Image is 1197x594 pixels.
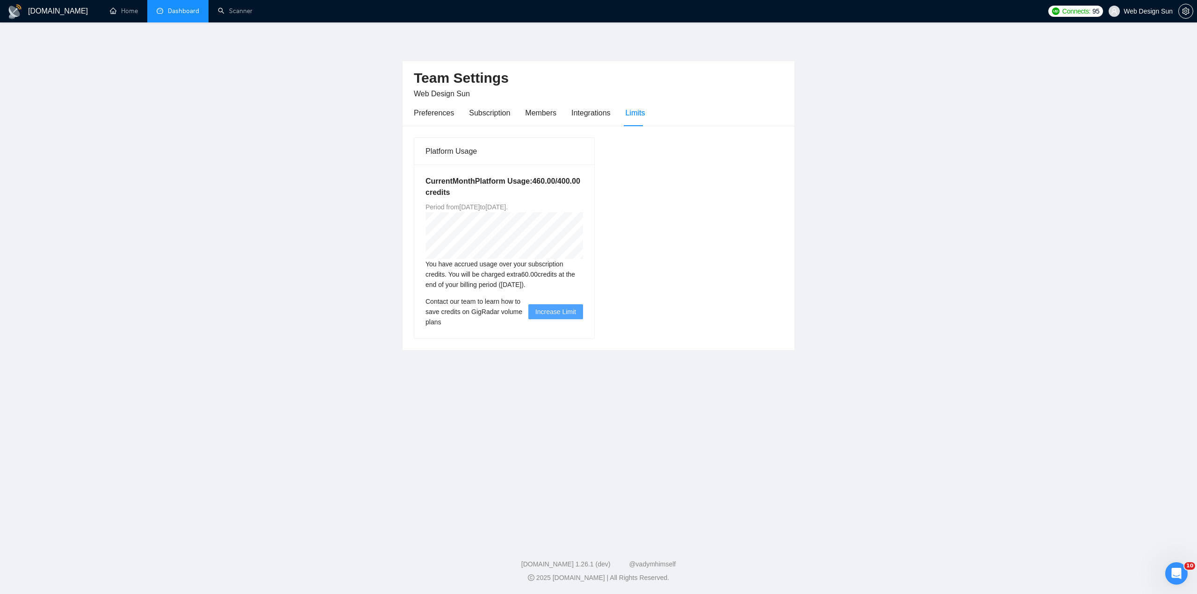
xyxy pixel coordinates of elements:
iframe: Intercom live chat [1165,562,1188,585]
button: setting [1178,4,1193,19]
a: [DOMAIN_NAME] 1.26.1 (dev) [521,560,611,568]
span: Connects: [1062,6,1090,16]
span: Period from [DATE] to [DATE] . [425,203,508,211]
button: Increase Limit [528,304,583,319]
a: @vadymhimself [629,560,676,568]
a: dashboardDashboard [157,7,199,15]
span: Web Design Sun [414,90,470,98]
img: logo [7,4,22,19]
span: Increase Limit [535,307,576,317]
h2: Team Settings [414,69,783,88]
div: Limits [626,107,645,119]
div: Preferences [414,107,454,119]
span: user [1111,8,1118,14]
span: copyright [528,574,534,581]
div: You have accrued usage over your subscription credits. You will be charged extra 60.00 credits at... [425,259,583,290]
a: setting [1178,7,1193,15]
span: setting [1179,7,1193,15]
div: 2025 [DOMAIN_NAME] | All Rights Reserved. [7,573,1190,583]
div: Platform Usage [425,138,583,165]
div: Integrations [571,107,611,119]
span: Contact our team to learn how to save credits on GigRadar volume plans [425,296,528,327]
span: 10 [1184,562,1195,570]
div: Subscription [469,107,510,119]
h5: Current Month Platform Usage: 460.00 / 400.00 credits [425,176,583,198]
div: Members [525,107,556,119]
a: homeHome [110,7,138,15]
a: searchScanner [218,7,252,15]
img: upwork-logo.png [1052,7,1060,15]
span: 95 [1092,6,1099,16]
